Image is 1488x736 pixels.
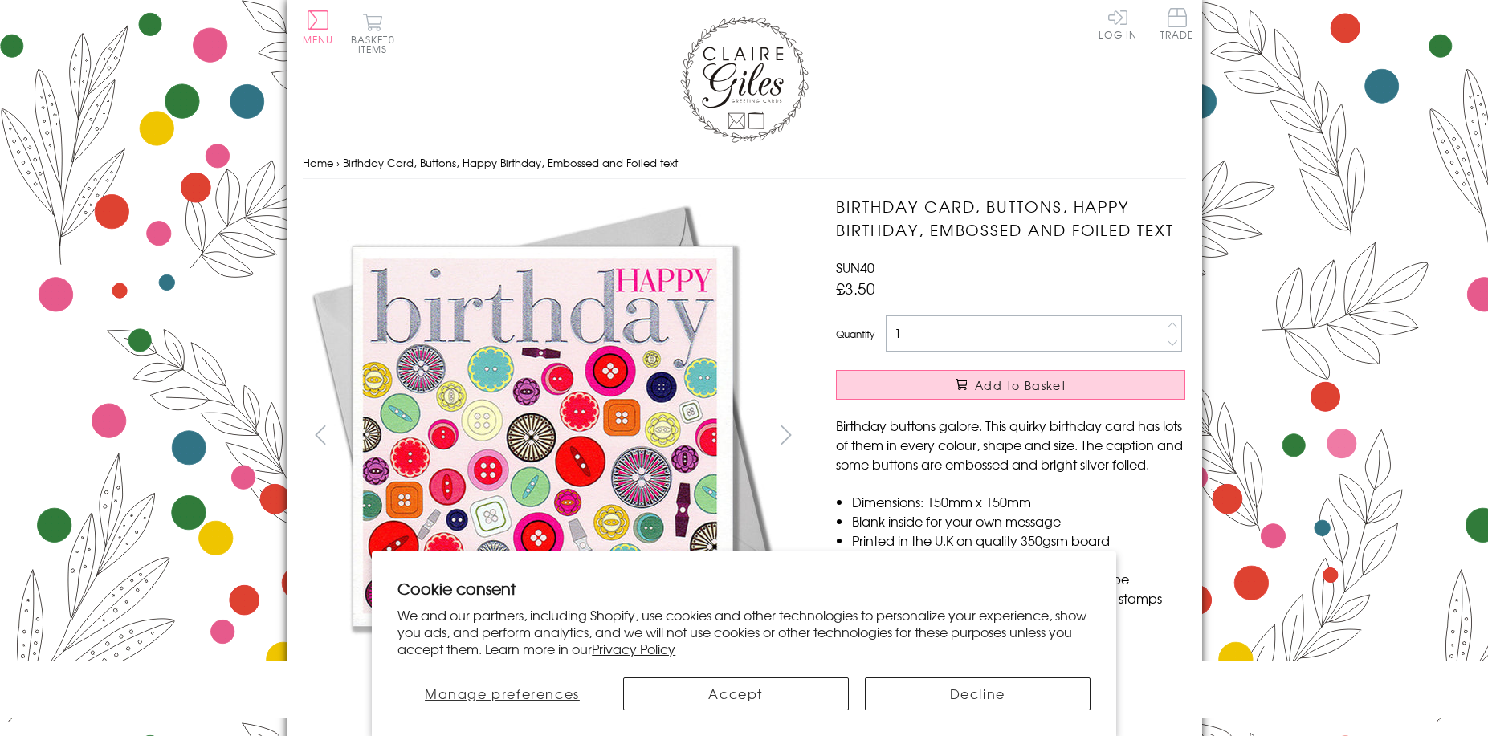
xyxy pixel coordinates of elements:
a: Log In [1099,8,1137,39]
label: Quantity [836,327,874,341]
button: Decline [865,677,1091,710]
span: Menu [303,32,334,47]
li: Comes wrapped in Compostable bag [852,550,1185,569]
span: Birthday Card, Buttons, Happy Birthday, Embossed and Foiled text [343,155,678,170]
span: Trade [1160,8,1194,39]
span: Add to Basket [975,377,1066,393]
button: next [768,417,804,453]
h1: Birthday Card, Buttons, Happy Birthday, Embossed and Foiled text [836,195,1185,242]
img: Birthday Card, Buttons, Happy Birthday, Embossed and Foiled text [302,195,784,677]
span: SUN40 [836,258,874,277]
p: We and our partners, including Shopify, use cookies and other technologies to personalize your ex... [397,607,1091,657]
button: Add to Basket [836,370,1185,400]
li: Printed in the U.K on quality 350gsm board [852,531,1185,550]
button: Manage preferences [397,677,606,710]
p: Birthday buttons galore. This quirky birthday card has lots of them in every colour, shape and si... [836,416,1185,474]
h2: Cookie consent [397,577,1091,600]
button: Menu [303,10,334,44]
span: Manage preferences [425,684,580,703]
span: 0 items [358,32,395,56]
a: Privacy Policy [592,639,675,658]
a: Trade [1160,8,1194,43]
li: Blank inside for your own message [852,511,1185,531]
span: £3.50 [836,277,875,299]
button: Accept [623,677,849,710]
li: Dimensions: 150mm x 150mm [852,492,1185,511]
span: › [336,155,340,170]
button: Basket0 items [351,13,395,54]
a: Home [303,155,333,170]
nav: breadcrumbs [303,147,1186,180]
img: Birthday Card, Buttons, Happy Birthday, Embossed and Foiled text [804,195,1286,677]
img: Claire Giles Greetings Cards [680,16,809,143]
button: prev [303,417,339,453]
